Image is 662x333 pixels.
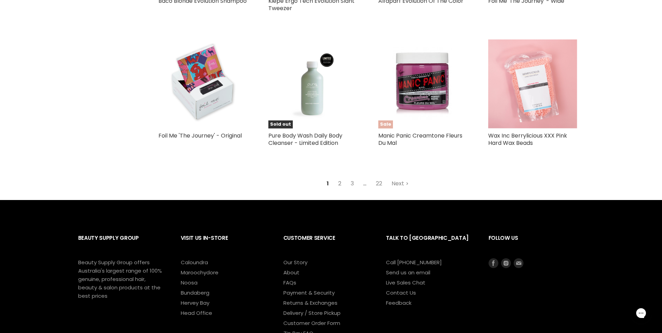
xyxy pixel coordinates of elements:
[388,177,412,190] a: Next
[489,229,584,258] h2: Follow us
[372,177,386,190] a: 22
[268,132,342,147] a: Pure Body Wash Daily Body Cleanser - Limited Edition
[283,259,307,266] a: Our Story
[386,279,425,286] a: Live Sales Chat
[378,39,467,128] a: Manic Panic Creamtone Fleurs Du MalSale
[181,309,212,317] a: Head Office
[386,299,411,306] a: Feedback
[283,319,340,327] a: Customer Order Form
[181,259,208,266] a: Caloundra
[268,120,293,128] span: Sold out
[488,132,567,147] a: Wax Inc Berrylicious XXX Pink Hard Wax Beads
[277,39,349,128] img: Pure Body Wash Daily Body Cleanser - Limited Edition
[181,269,218,276] a: Maroochydore
[158,39,247,128] img: Foil Me 'The Journey' - Original
[283,269,299,276] a: About
[283,299,337,306] a: Returns & Exchanges
[158,132,242,140] a: Foil Me 'The Journey' - Original
[393,39,452,128] img: Manic Panic Creamtone Fleurs Du Mal
[488,39,577,128] img: Wax Inc Berrylicious XXX Pink Hard Wax Beads
[323,177,333,190] span: 1
[627,300,655,326] iframe: Gorgias live chat messenger
[181,279,198,286] a: Noosa
[386,269,430,276] a: Send us an email
[359,177,370,190] span: ...
[386,289,416,296] a: Contact Us
[386,259,442,266] a: Call [PHONE_NUMBER]
[181,229,269,258] h2: Visit Us In-Store
[283,279,296,286] a: FAQs
[78,229,167,258] h2: Beauty Supply Group
[378,132,462,147] a: Manic Panic Creamtone Fleurs Du Mal
[386,229,475,258] h2: Talk to [GEOGRAPHIC_DATA]
[181,289,209,296] a: Bundaberg
[181,299,209,306] a: Hervey Bay
[378,120,393,128] span: Sale
[283,229,372,258] h2: Customer Service
[283,309,341,317] a: Delivery / Store Pickup
[347,177,358,190] a: 3
[268,39,357,128] a: Pure Body Wash Daily Body Cleanser - Limited EditionSold out
[78,258,162,300] p: Beauty Supply Group offers Australia's largest range of 100% genuine, professional hair, beauty &...
[334,177,345,190] a: 2
[283,289,335,296] a: Payment & Security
